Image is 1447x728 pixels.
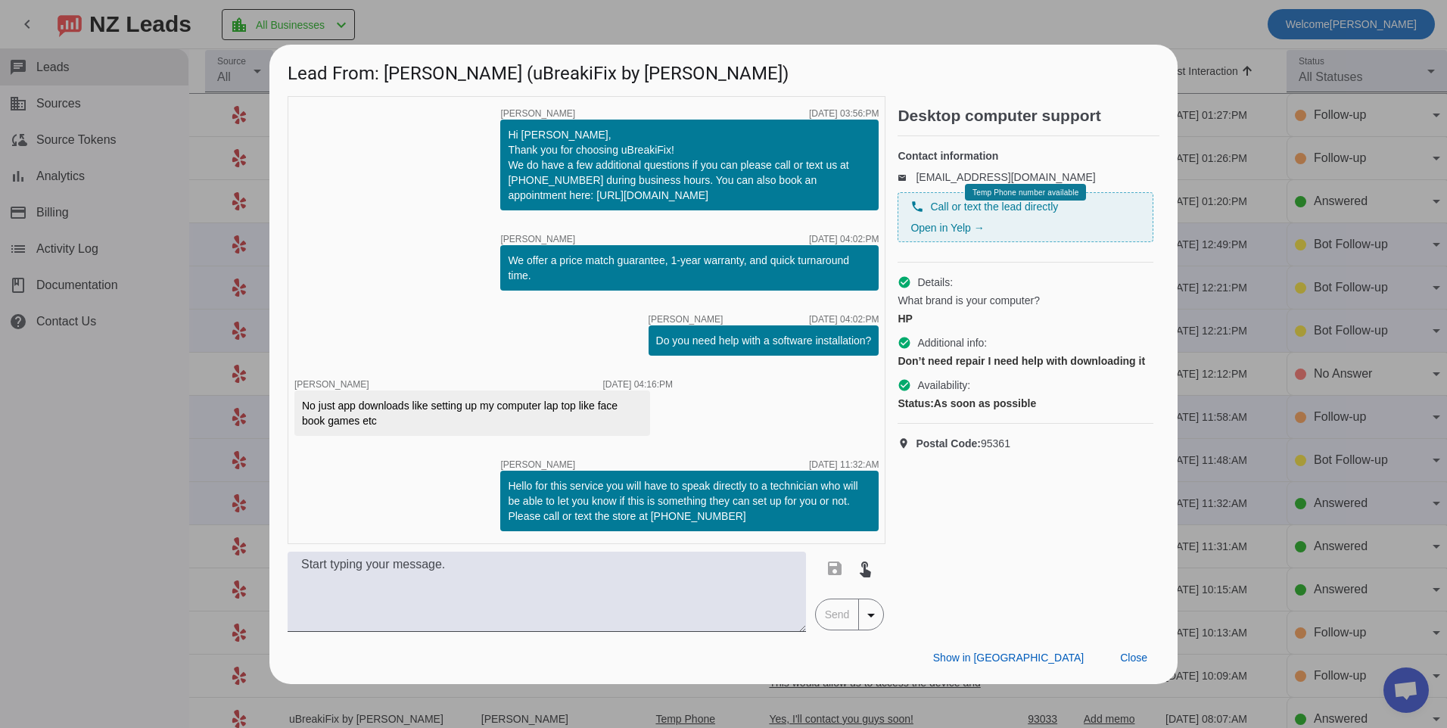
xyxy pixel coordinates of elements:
div: [DATE] 04:16:PM [603,380,673,389]
div: [DATE] 04:02:PM [809,315,879,324]
span: [PERSON_NAME] [649,315,723,324]
div: [DATE] 04:02:PM [809,235,879,244]
span: [PERSON_NAME] [500,109,575,118]
h4: Contact information [898,148,1153,163]
mat-icon: phone [910,200,924,213]
mat-icon: check_circle [898,378,911,392]
span: [PERSON_NAME] [500,460,575,469]
mat-icon: check_circle [898,275,911,289]
div: Do you need help with a software installation? [656,333,872,348]
span: Details: [917,275,953,290]
span: Show in [GEOGRAPHIC_DATA] [933,652,1084,664]
button: Close [1108,645,1159,672]
a: Open in Yelp → [910,222,984,234]
div: Hi [PERSON_NAME], Thank you for choosing uBreakiFix! We do have a few additional questions if you... [508,127,871,203]
div: We offer a price match guarantee, 1-year warranty, and quick turnaround time.​ [508,253,871,283]
span: Call or text the lead directly [930,199,1058,214]
strong: Status: [898,397,933,409]
span: Additional info: [917,335,987,350]
div: As soon as possible [898,396,1153,411]
strong: Postal Code: [916,437,981,450]
mat-icon: arrow_drop_down [862,606,880,624]
h1: Lead From: [PERSON_NAME] (uBreakiFix by [PERSON_NAME]) [269,45,1178,95]
span: Temp Phone number available [972,188,1078,197]
div: No just app downloads like setting up my computer lap top like face book games etc [302,398,643,428]
a: [EMAIL_ADDRESS][DOMAIN_NAME] [916,171,1095,183]
mat-icon: touch_app [856,559,874,577]
div: Hello for this service you will have to speak directly to a technician who will be able to let yo... [508,478,871,524]
button: Show in [GEOGRAPHIC_DATA] [921,645,1096,672]
span: [PERSON_NAME] [294,379,369,390]
span: Close [1120,652,1147,664]
mat-icon: email [898,173,916,181]
span: 95361 [916,436,1010,451]
span: Availability: [917,378,970,393]
mat-icon: location_on [898,437,916,450]
div: [DATE] 03:56:PM [809,109,879,118]
mat-icon: check_circle [898,336,911,350]
h2: Desktop computer support [898,108,1159,123]
span: What brand is your computer? [898,293,1040,308]
span: [PERSON_NAME] [500,235,575,244]
div: Don’t need repair I need help with downloading it [898,353,1153,369]
div: [DATE] 11:32:AM [809,460,879,469]
div: HP [898,311,1153,326]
